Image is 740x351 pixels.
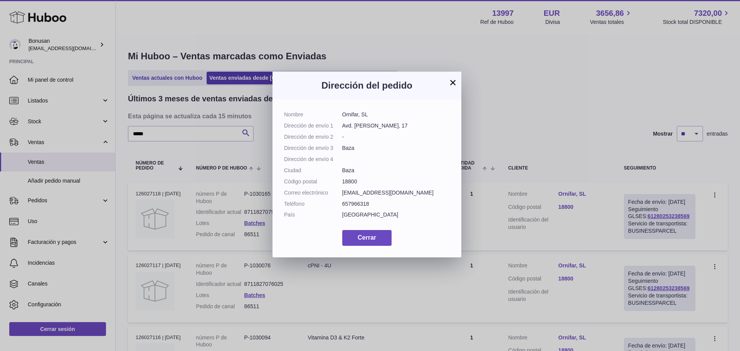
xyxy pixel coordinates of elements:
dt: Correo electrónico [284,189,342,196]
dt: Ciudad [284,167,342,174]
span: Cerrar [358,234,376,241]
dt: Dirección de envío 2 [284,133,342,141]
dd: 18800 [342,178,450,185]
dt: Dirección de envío 3 [284,144,342,152]
dd: 657966318 [342,200,450,208]
button: × [448,78,457,87]
dd: [GEOGRAPHIC_DATA] [342,211,450,218]
dd: [EMAIL_ADDRESS][DOMAIN_NAME] [342,189,450,196]
dd: Baza [342,167,450,174]
button: Cerrar [342,230,392,246]
dt: Dirección de envío 1 [284,122,342,129]
dt: Dirección de envío 4 [284,156,342,163]
dt: Código postal [284,178,342,185]
dt: Teléfono [284,200,342,208]
dd: - [342,133,450,141]
dt: País [284,211,342,218]
dt: Nombre [284,111,342,118]
h3: Dirección del pedido [284,79,450,92]
dd: Baza [342,144,450,152]
dd: Avd. [PERSON_NAME], 17 [342,122,450,129]
dd: Ornifar, SL [342,111,450,118]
